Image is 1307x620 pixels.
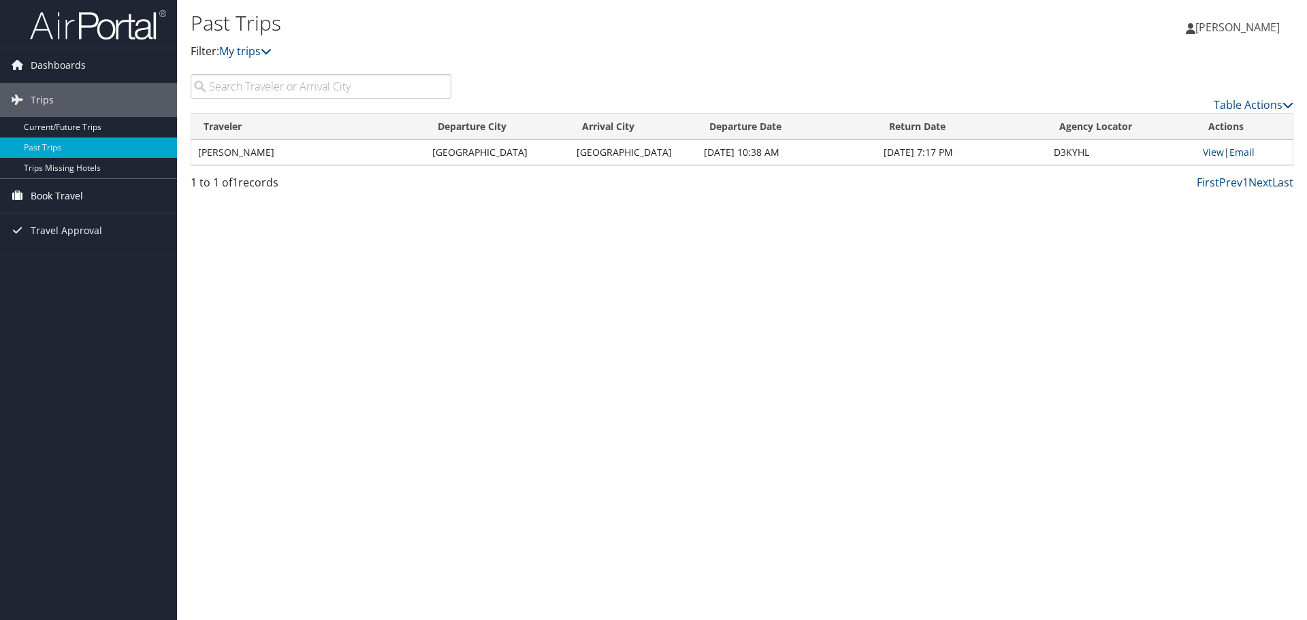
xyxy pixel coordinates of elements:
a: View [1203,146,1224,159]
td: [PERSON_NAME] [191,140,425,165]
span: 1 [232,175,238,190]
a: Table Actions [1214,97,1293,112]
th: Traveler: activate to sort column ascending [191,114,425,140]
input: Search Traveler or Arrival City [191,74,451,99]
a: My trips [219,44,272,59]
h1: Past Trips [191,9,926,37]
th: Arrival City: activate to sort column ascending [570,114,697,140]
th: Return Date: activate to sort column ascending [877,114,1046,140]
div: 1 to 1 of records [191,174,451,197]
th: Departure City: activate to sort column ascending [425,114,570,140]
td: | [1196,140,1293,165]
td: [GEOGRAPHIC_DATA] [425,140,570,165]
a: First [1197,175,1219,190]
th: Agency Locator: activate to sort column ascending [1047,114,1196,140]
th: Actions [1196,114,1293,140]
a: 1 [1242,175,1248,190]
td: [DATE] 10:38 AM [697,140,877,165]
td: D3KYHL [1047,140,1196,165]
span: [PERSON_NAME] [1195,20,1280,35]
span: Trips [31,83,54,117]
a: [PERSON_NAME] [1186,7,1293,48]
td: [DATE] 7:17 PM [877,140,1046,165]
span: Book Travel [31,179,83,213]
td: [GEOGRAPHIC_DATA] [570,140,697,165]
span: Travel Approval [31,214,102,248]
a: Next [1248,175,1272,190]
a: Last [1272,175,1293,190]
span: Dashboards [31,48,86,82]
a: Email [1229,146,1255,159]
a: Prev [1219,175,1242,190]
p: Filter: [191,43,926,61]
th: Departure Date: activate to sort column ascending [697,114,877,140]
img: airportal-logo.png [30,9,166,41]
